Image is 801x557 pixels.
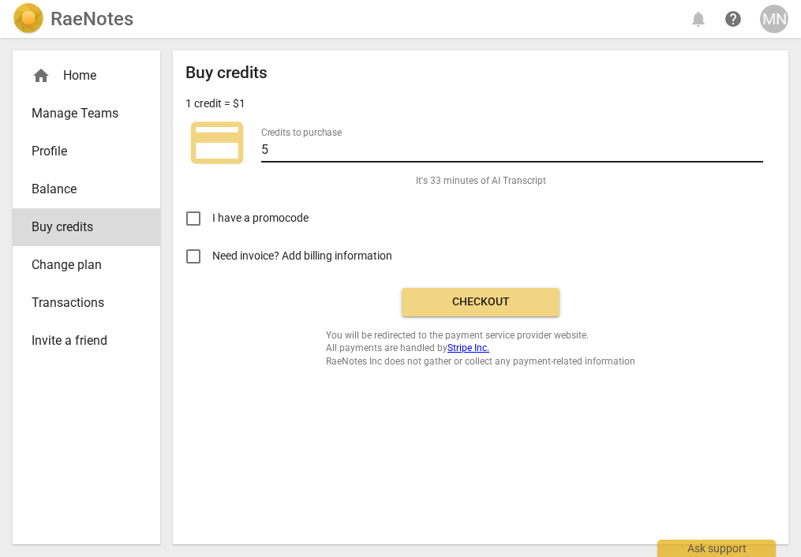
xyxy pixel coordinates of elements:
[212,210,309,226] span: I have a promocode
[185,95,245,112] p: 1 credit = $1
[185,63,268,83] h2: Buy credits
[32,104,129,123] span: Manage Teams
[32,218,129,237] span: Buy credits
[185,111,249,174] span: credit_card
[416,174,546,188] span: It's 33 minutes of AI Transcript
[760,5,788,33] button: MN
[32,142,129,161] span: Profile
[447,342,489,353] a: Stripe Inc.
[402,288,560,316] button: Checkout
[32,180,129,199] span: Balance
[13,95,160,133] a: Manage Teams
[326,329,635,368] span: You will be redirected to the payment service provider website. All payments are handled by RaeNo...
[13,170,160,208] a: Balance
[32,66,51,85] span: home
[414,294,547,310] span: Checkout
[32,66,129,85] div: Home
[32,331,129,350] span: Invite a friend
[51,8,133,30] h2: RaeNotes
[13,208,160,246] a: Buy credits
[13,57,160,95] div: Home
[724,9,743,28] span: help
[13,3,44,35] img: Logo
[13,246,160,284] a: Change plan
[32,256,129,275] span: Change plan
[719,5,747,33] a: Help
[13,3,133,35] a: LogoRaeNotes
[261,128,342,137] label: Credits to purchase
[13,133,160,170] a: Profile
[212,248,395,264] span: Need invoice? Add billing information
[13,322,160,360] a: Invite a friend
[13,284,160,322] a: Transactions
[32,293,129,312] span: Transactions
[657,540,776,557] div: Ask support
